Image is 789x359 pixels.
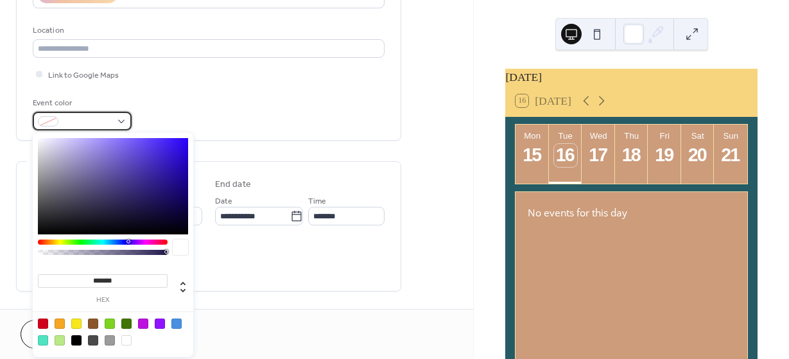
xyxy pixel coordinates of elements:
div: #D0021B [38,319,48,329]
label: hex [38,297,168,304]
span: Time [308,195,326,208]
div: #B8E986 [55,335,65,346]
div: Mon [519,131,545,141]
div: #F8E71C [71,319,82,329]
div: 18 [620,144,643,167]
div: Tue [553,131,578,141]
div: #FFFFFF [121,335,132,346]
div: #000000 [71,335,82,346]
div: [DATE] [505,69,758,85]
div: Thu [619,131,645,141]
div: #50E3C2 [38,335,48,346]
button: Cancel [21,320,100,349]
div: #F5A623 [55,319,65,329]
div: #4A4A4A [88,335,98,346]
div: #417505 [121,319,132,329]
div: Wed [585,131,611,141]
div: 17 [587,144,610,167]
div: Fri [652,131,677,141]
div: #7ED321 [105,319,115,329]
div: Event color [33,96,129,110]
button: Tue16 [549,125,582,184]
div: No events for this day [517,197,745,229]
span: Link to Google Maps [48,69,119,82]
div: 19 [653,144,676,167]
div: Sun [718,131,743,141]
div: #8B572A [88,319,98,329]
div: End date [215,178,251,191]
button: Wed17 [582,125,615,184]
button: Mon15 [516,125,549,184]
div: 21 [719,144,742,167]
div: #BD10E0 [138,319,148,329]
button: Fri19 [648,125,681,184]
div: #9B9B9B [105,335,115,346]
span: Date [215,195,232,208]
div: 16 [554,144,577,167]
button: Sun21 [714,125,747,184]
div: Sat [685,131,711,141]
div: Location [33,24,382,37]
button: Thu18 [615,125,648,184]
div: #9013FE [155,319,165,329]
div: 15 [521,144,544,167]
div: #4A90E2 [171,319,182,329]
div: 20 [686,144,709,167]
button: Sat20 [681,125,715,184]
